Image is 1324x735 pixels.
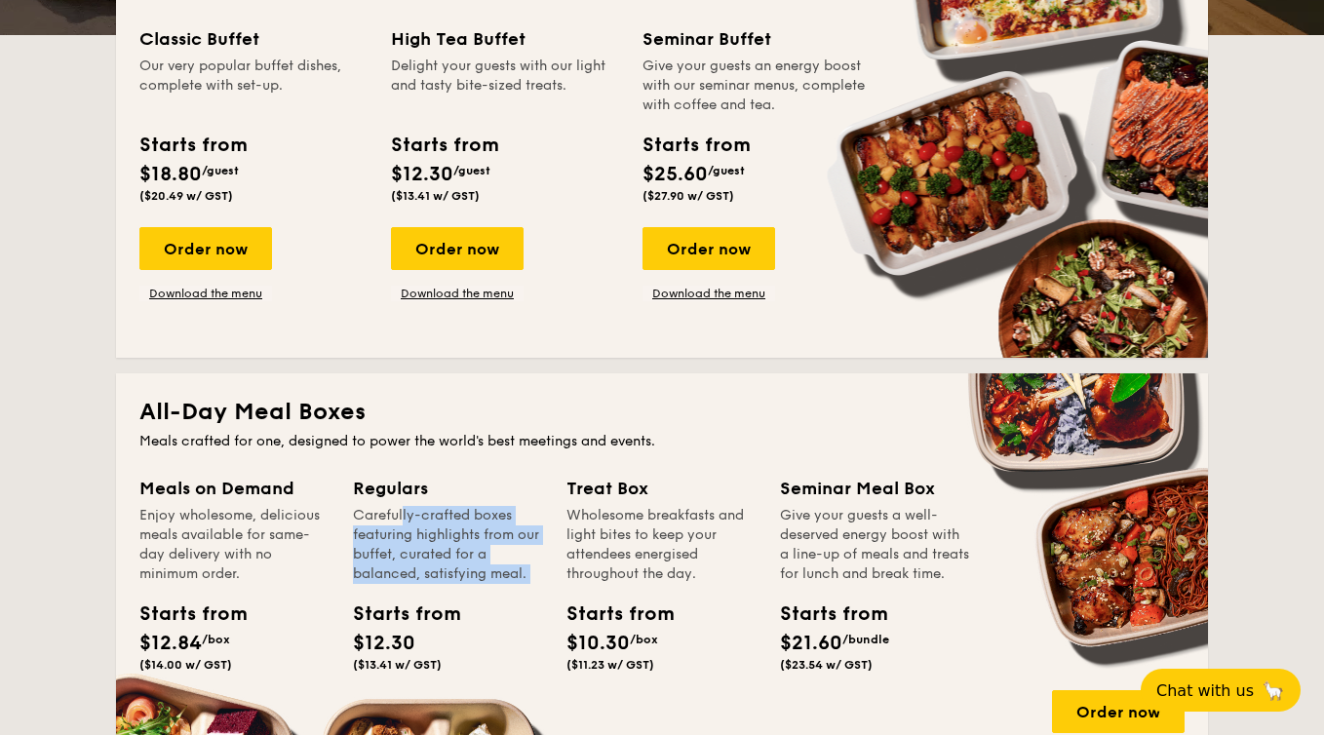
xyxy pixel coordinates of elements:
a: Download the menu [643,286,775,301]
a: Download the menu [139,286,272,301]
div: Wholesome breakfasts and light bites to keep your attendees energised throughout the day. [566,506,757,584]
div: Order now [391,227,524,270]
div: Order now [1052,690,1185,733]
div: Meals crafted for one, designed to power the world's best meetings and events. [139,432,1185,451]
div: Order now [139,227,272,270]
div: Carefully-crafted boxes featuring highlights from our buffet, curated for a balanced, satisfying ... [353,506,543,584]
span: /guest [708,164,745,177]
div: Enjoy wholesome, delicious meals available for same-day delivery with no minimum order. [139,506,330,584]
span: $18.80 [139,163,202,186]
span: ($13.41 w/ GST) [353,658,442,672]
span: Chat with us [1156,681,1254,700]
div: Starts from [353,600,441,629]
span: $25.60 [643,163,708,186]
span: $10.30 [566,632,630,655]
div: Order now [643,227,775,270]
span: /box [202,633,230,646]
span: ($27.90 w/ GST) [643,189,734,203]
span: $21.60 [780,632,842,655]
div: Seminar Buffet [643,25,871,53]
div: Treat Box [566,475,757,502]
span: ($23.54 w/ GST) [780,658,873,672]
span: $12.30 [353,632,415,655]
div: Starts from [780,600,868,629]
div: Starts from [566,600,654,629]
div: Delight your guests with our light and tasty bite-sized treats. [391,57,619,115]
span: 🦙 [1262,679,1285,702]
div: Our very popular buffet dishes, complete with set-up. [139,57,368,115]
a: Download the menu [391,286,524,301]
div: Seminar Meal Box [780,475,970,502]
div: Regulars [353,475,543,502]
button: Chat with us🦙 [1141,669,1301,712]
div: Meals on Demand [139,475,330,502]
span: ($14.00 w/ GST) [139,658,232,672]
div: Starts from [139,600,227,629]
div: Classic Buffet [139,25,368,53]
div: Give your guests an energy boost with our seminar menus, complete with coffee and tea. [643,57,871,115]
span: ($20.49 w/ GST) [139,189,233,203]
span: ($13.41 w/ GST) [391,189,480,203]
span: ($11.23 w/ GST) [566,658,654,672]
div: Starts from [643,131,749,160]
span: /guest [453,164,490,177]
div: Starts from [391,131,497,160]
span: /guest [202,164,239,177]
div: Starts from [139,131,246,160]
div: Give your guests a well-deserved energy boost with a line-up of meals and treats for lunch and br... [780,506,970,584]
span: /bundle [842,633,889,646]
div: High Tea Buffet [391,25,619,53]
span: /box [630,633,658,646]
span: $12.30 [391,163,453,186]
h2: All-Day Meal Boxes [139,397,1185,428]
span: $12.84 [139,632,202,655]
